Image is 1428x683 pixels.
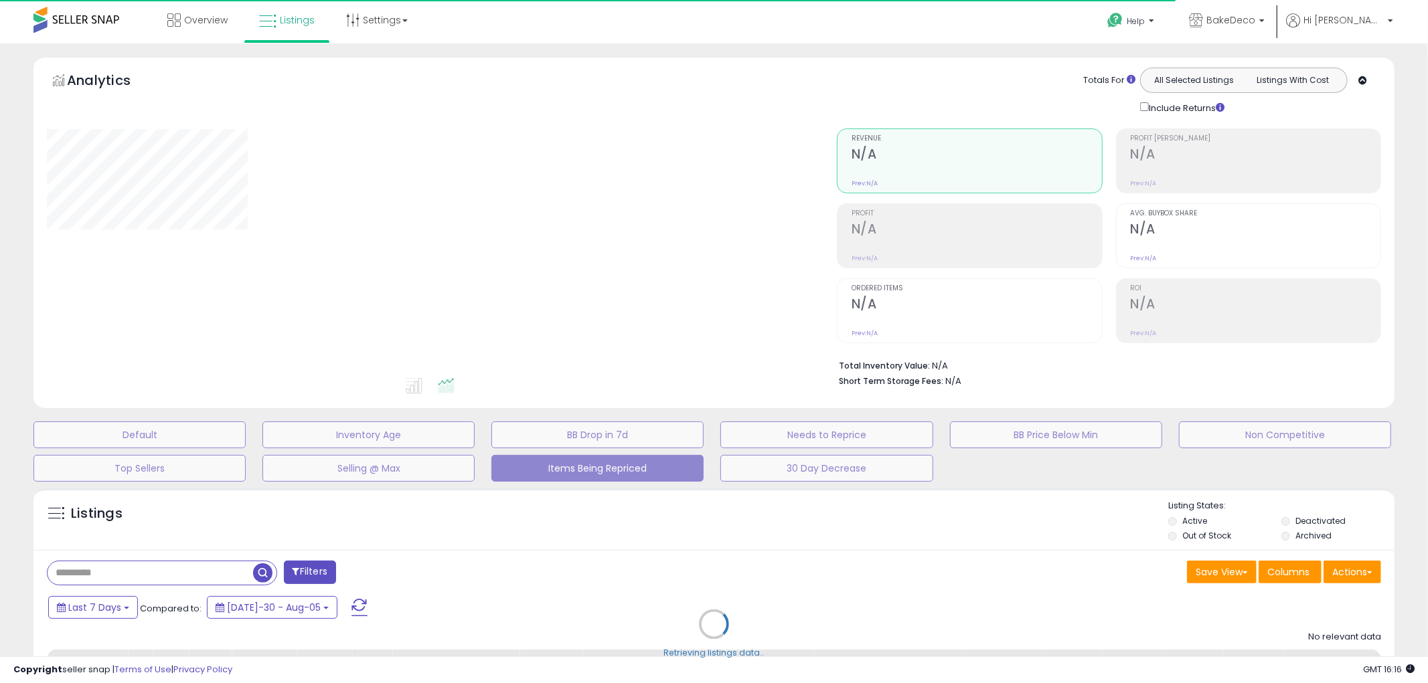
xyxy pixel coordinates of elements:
span: Avg. Buybox Share [1131,210,1380,217]
span: Revenue [852,135,1101,142]
span: Listings [280,13,315,27]
small: Prev: N/A [1131,329,1157,337]
a: Hi [PERSON_NAME] [1286,13,1393,43]
span: ROI [1131,285,1380,292]
li: N/A [839,357,1371,373]
button: Items Being Repriced [491,455,704,482]
span: Help [1127,15,1145,27]
h2: N/A [1131,147,1380,165]
div: Include Returns [1130,100,1241,115]
button: Inventory Age [262,421,475,448]
h2: N/A [1131,221,1380,239]
button: Non Competitive [1179,421,1391,448]
span: BakeDeco [1206,13,1255,27]
div: Totals For [1083,74,1135,87]
span: Hi [PERSON_NAME] [1303,13,1384,27]
small: Prev: N/A [852,329,878,337]
span: N/A [945,375,961,387]
small: Prev: N/A [1131,179,1157,187]
button: Listings With Cost [1243,72,1343,89]
div: seller snap | | [13,664,232,676]
small: Prev: N/A [852,179,878,187]
a: Help [1097,2,1168,43]
strong: Copyright [13,663,62,676]
button: Top Sellers [33,455,246,482]
button: Needs to Reprice [720,421,933,448]
span: Profit [852,210,1101,217]
button: Default [33,421,246,448]
b: Total Inventory Value: [839,360,930,371]
small: Prev: N/A [1131,254,1157,262]
small: Prev: N/A [852,254,878,262]
b: Short Term Storage Fees: [839,375,943,387]
h5: Analytics [67,71,157,93]
div: Retrieving listings data.. [664,648,765,660]
i: Get Help [1107,12,1123,29]
h2: N/A [852,221,1101,239]
span: Overview [184,13,228,27]
button: Selling @ Max [262,455,475,482]
span: Ordered Items [852,285,1101,292]
h2: N/A [852,296,1101,314]
button: 30 Day Decrease [720,455,933,482]
span: Profit [PERSON_NAME] [1131,135,1380,142]
button: All Selected Listings [1144,72,1244,89]
button: BB Drop in 7d [491,421,704,448]
h2: N/A [852,147,1101,165]
button: BB Price Below Min [950,421,1162,448]
h2: N/A [1131,296,1380,314]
